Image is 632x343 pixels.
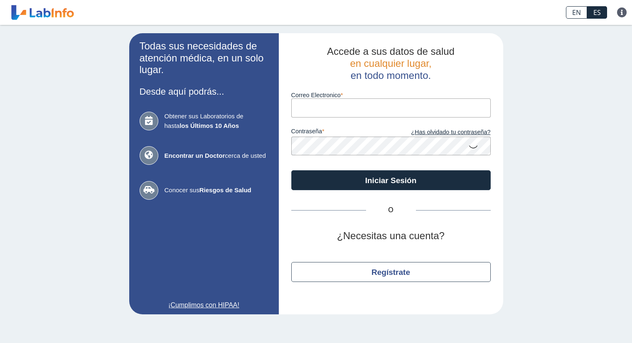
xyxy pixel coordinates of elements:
a: EN [566,6,587,19]
label: Correo Electronico [291,92,491,98]
h2: ¿Necesitas una cuenta? [291,230,491,242]
label: contraseña [291,128,391,137]
span: en cualquier lugar, [350,58,431,69]
span: Accede a sus datos de salud [327,46,455,57]
b: Encontrar un Doctor [165,152,225,159]
span: cerca de usted [165,151,268,161]
span: Conocer sus [165,186,268,195]
button: Regístrate [291,262,491,282]
b: los Últimos 10 Años [180,122,239,129]
a: ES [587,6,607,19]
h2: Todas sus necesidades de atención médica, en un solo lugar. [140,40,268,76]
span: O [366,205,416,215]
span: en todo momento. [351,70,431,81]
a: ¿Has olvidado tu contraseña? [391,128,491,137]
button: Iniciar Sesión [291,170,491,190]
h3: Desde aquí podrás... [140,86,268,97]
span: Obtener sus Laboratorios de hasta [165,112,268,130]
a: ¡Cumplimos con HIPAA! [140,300,268,310]
b: Riesgos de Salud [199,186,251,194]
